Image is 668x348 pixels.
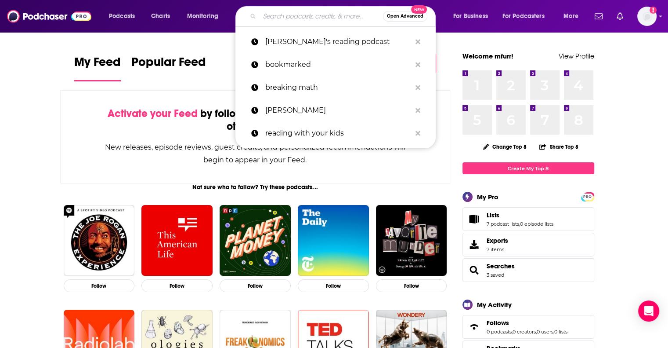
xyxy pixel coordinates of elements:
[151,10,170,22] span: Charts
[260,9,383,23] input: Search podcasts, credits, & more...
[554,329,567,335] a: 0 lists
[513,329,536,335] a: 0 creators
[235,76,436,99] a: breaking math
[537,329,553,335] a: 0 users
[512,329,513,335] span: ,
[181,9,230,23] button: open menu
[487,329,512,335] a: 0 podcasts
[591,9,606,24] a: Show notifications dropdown
[637,7,657,26] img: User Profile
[383,11,427,22] button: Open AdvancedNew
[235,53,436,76] a: bookmarked
[559,52,594,60] a: View Profile
[265,99,411,122] p: rick kleffel
[64,205,135,276] img: The Joe Rogan Experience
[520,221,553,227] a: 0 episode lists
[466,238,483,251] span: Exports
[298,205,369,276] img: The Daily
[613,9,627,24] a: Show notifications dropdown
[487,319,567,327] a: Follows
[466,264,483,276] a: Searches
[376,279,447,292] button: Follow
[582,194,593,200] span: PRO
[466,321,483,333] a: Follows
[553,329,554,335] span: ,
[478,141,532,152] button: Change Top 8
[244,6,444,26] div: Search podcasts, credits, & more...
[145,9,175,23] a: Charts
[497,9,557,23] button: open menu
[462,162,594,174] a: Create My Top 8
[487,221,519,227] a: 7 podcast lists
[74,55,121,75] span: My Feed
[557,9,589,23] button: open menu
[462,52,513,60] a: Welcome mfurr!
[539,138,578,155] button: Share Top 8
[141,279,213,292] button: Follow
[220,205,291,276] img: Planet Money
[265,76,411,99] p: breaking math
[487,262,515,270] a: Searches
[141,205,213,276] img: This American Life
[376,205,447,276] img: My Favorite Murder with Karen Kilgariff and Georgia Hardstark
[265,30,411,53] p: ishara's reading podcast
[637,7,657,26] button: Show profile menu
[105,141,406,166] div: New releases, episode reviews, guest credits, and personalized recommendations will begin to appe...
[235,99,436,122] a: [PERSON_NAME]
[487,272,504,278] a: 3 saved
[220,279,291,292] button: Follow
[582,193,593,200] a: PRO
[650,7,657,14] svg: Add a profile image
[502,10,545,22] span: For Podcasters
[487,237,508,245] span: Exports
[477,193,498,201] div: My Pro
[103,9,146,23] button: open menu
[462,315,594,339] span: Follows
[60,183,451,191] div: Not sure who to follow? Try these podcasts...
[105,107,406,133] div: by following Podcasts, Creators, Lists, and other Users!
[7,8,91,25] img: Podchaser - Follow, Share and Rate Podcasts
[536,329,537,335] span: ,
[265,53,411,76] p: bookmarked
[235,122,436,145] a: reading with your kids
[298,279,369,292] button: Follow
[109,10,135,22] span: Podcasts
[447,9,499,23] button: open menu
[453,10,488,22] span: For Business
[462,258,594,282] span: Searches
[487,246,508,253] span: 7 items
[462,207,594,231] span: Lists
[477,300,512,309] div: My Activity
[637,7,657,26] span: Logged in as mfurr
[265,122,411,145] p: reading with your kids
[638,300,659,322] div: Open Intercom Messenger
[131,55,206,81] a: Popular Feed
[487,211,499,219] span: Lists
[519,221,520,227] span: ,
[108,107,198,120] span: Activate your Feed
[187,10,218,22] span: Monitoring
[74,55,121,81] a: My Feed
[462,233,594,256] a: Exports
[235,30,436,53] a: [PERSON_NAME]'s reading podcast
[411,5,427,14] span: New
[487,211,553,219] a: Lists
[131,55,206,75] span: Popular Feed
[64,279,135,292] button: Follow
[563,10,578,22] span: More
[387,14,423,18] span: Open Advanced
[487,319,509,327] span: Follows
[466,213,483,225] a: Lists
